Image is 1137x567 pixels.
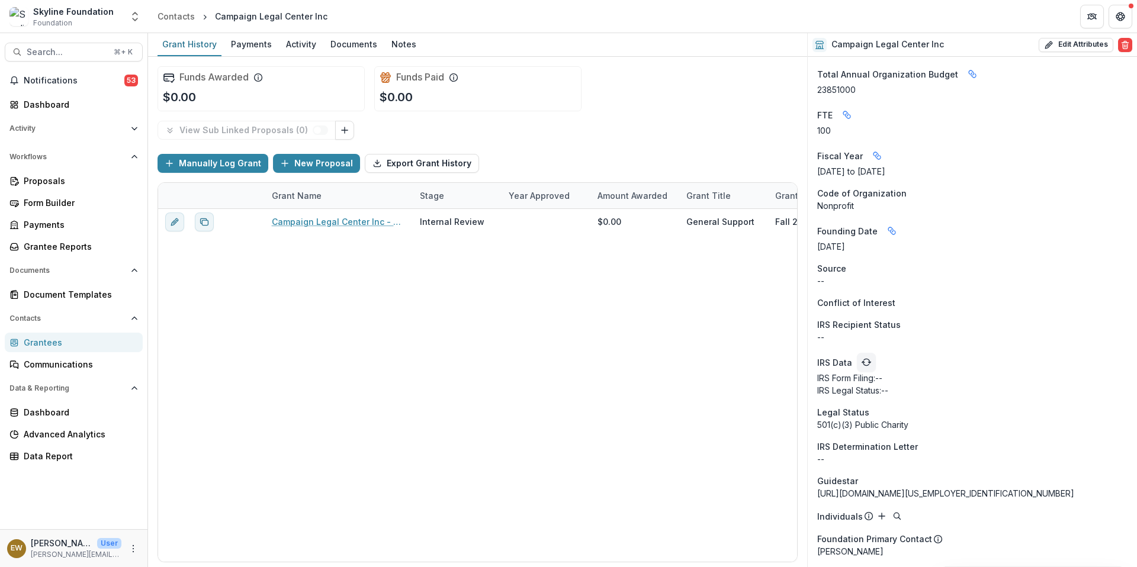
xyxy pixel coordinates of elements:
div: Grant Name [265,183,413,208]
button: refresh [857,353,876,372]
button: Manually Log Grant [158,154,268,173]
a: Form Builder [5,193,143,212]
span: Fiscal Year [817,150,863,162]
button: Open Activity [5,119,143,138]
div: General Support [686,215,754,228]
a: Contacts [153,8,200,25]
p: [PERSON_NAME] [31,537,92,549]
span: Total Annual Organization Budget [817,68,958,80]
div: Payments [24,218,133,231]
div: Grant Term [768,183,857,208]
button: Linked binding [837,105,856,124]
div: Communications [24,358,133,371]
span: Guidestar [817,475,858,487]
button: Open entity switcher [127,5,143,28]
h2: Funds Paid [396,72,444,83]
button: Export Grant History [365,154,479,173]
div: Fall 2025 [775,215,813,228]
span: Workflows [9,153,126,161]
div: Internal Review [420,215,484,228]
p: 23851000 [817,83,1128,96]
p: $0.00 [163,88,196,106]
a: Proposals [5,171,143,191]
img: Skyline Foundation [9,7,28,26]
span: IRS Recipient Status [817,318,901,331]
a: Advanced Analytics [5,424,143,444]
div: Year approved [502,183,590,208]
div: Grant Term [768,189,828,202]
button: Edit Attributes [1039,38,1113,52]
button: Open Documents [5,261,143,280]
p: IRS Form Filing: -- [817,372,1128,384]
button: Linked binding [882,221,901,240]
a: Grantee Reports [5,237,143,256]
button: Delete [1118,38,1132,52]
a: Grantees [5,333,143,352]
button: Partners [1080,5,1104,28]
p: User [97,538,121,549]
span: Conflict of Interest [817,297,895,309]
a: Documents [326,33,382,56]
p: IRS Data [817,356,852,369]
span: FTE [817,109,833,121]
button: Notifications53 [5,71,143,90]
a: Dashboard [5,95,143,114]
a: Dashboard [5,402,143,422]
p: Individuals [817,510,863,523]
button: Linked binding [868,146,887,165]
button: New Proposal [273,154,360,173]
button: Search... [5,43,143,62]
a: Grant History [158,33,221,56]
nav: breadcrumb [153,8,332,25]
div: Stage [413,183,502,208]
p: [PERSON_NAME][EMAIL_ADDRESS][DOMAIN_NAME] [31,549,121,560]
span: IRS Determination Letter [817,440,918,453]
div: Contacts [158,10,195,22]
div: Grant Name [265,189,329,202]
div: Document Templates [24,288,133,301]
button: Search [890,509,904,523]
div: Campaign Legal Center Inc [215,10,327,22]
div: Skyline Foundation [33,5,114,18]
div: Grant Title [679,189,738,202]
span: Documents [9,266,126,275]
button: edit [165,212,184,231]
div: 501(c)(3) Public Charity [817,418,1128,431]
h2: Campaign Legal Center Inc [831,40,944,50]
button: Duplicate proposal [195,212,214,231]
button: Linked binding [963,65,982,83]
div: $0.00 [598,215,621,228]
div: Proposals [24,175,133,187]
span: Data & Reporting [9,384,126,392]
span: Contacts [9,314,126,323]
div: [DATE] [817,240,1128,253]
button: View Sub Linked Proposals (0) [158,121,336,140]
div: -- [817,331,1128,343]
p: $0.00 [380,88,413,106]
span: Activity [9,124,126,133]
a: Payments [5,215,143,234]
div: Grant Title [679,183,768,208]
span: Source [817,262,846,275]
a: Payments [226,33,277,56]
div: Stage [413,189,451,202]
div: Grantees [24,336,133,349]
div: Documents [326,36,382,53]
button: Open Data & Reporting [5,379,143,398]
p: [PERSON_NAME] [817,545,1128,558]
div: Eddie Whitfield [11,545,23,552]
div: Amount Awarded [590,183,679,208]
div: Year approved [502,189,577,202]
a: Data Report [5,446,143,466]
div: Grantee Reports [24,240,133,253]
div: ⌘ + K [111,46,135,59]
a: Activity [281,33,321,56]
div: Dashboard [24,98,133,111]
p: 100 [817,124,1128,137]
div: Notes [387,36,421,53]
p: -- [817,275,1128,287]
p: [DATE] to [DATE] [817,165,1128,178]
